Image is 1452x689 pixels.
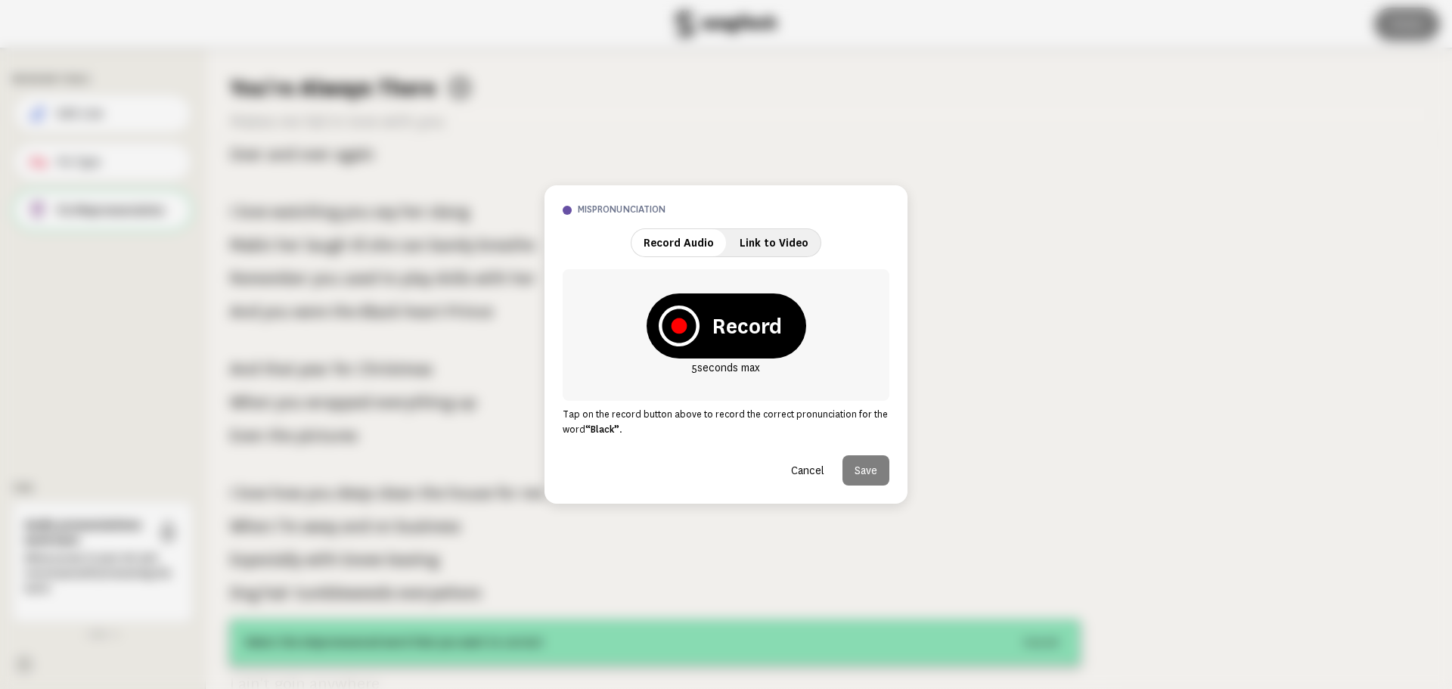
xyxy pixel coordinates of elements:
[842,455,889,486] button: Save
[647,358,806,377] p: 5 seconds max
[644,237,714,249] span: Record Audio
[585,424,619,435] strong: “ Black ”
[712,311,782,341] strong: Record
[578,203,889,216] h3: mispronunciation
[740,237,808,249] span: Link to Video
[728,229,821,256] button: Link to Video
[563,407,889,437] p: Tap on the record button above to record the correct pronunciation for the word .
[631,229,726,256] button: Record Audio
[779,455,836,486] button: Cancel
